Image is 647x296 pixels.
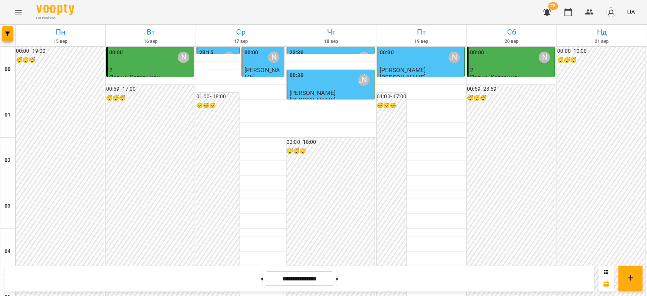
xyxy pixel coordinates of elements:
[468,26,555,38] h6: Сб
[196,102,240,110] h6: 😴😴😴
[624,5,638,19] button: UA
[606,7,616,17] img: avatar_s.png
[5,247,11,256] h6: 04
[470,67,553,73] p: 2
[244,66,280,80] span: [PERSON_NAME]
[358,52,370,63] div: Олійник Валентин
[197,38,285,45] h6: 17 вер
[5,156,11,165] h6: 02
[223,52,235,63] div: Олійник Валентин
[558,38,645,45] h6: 21 вер
[16,47,104,55] h6: 00:00 - 19:00
[468,38,555,45] h6: 20 вер
[287,38,375,45] h6: 18 вер
[290,71,304,80] label: 00:30
[467,85,555,93] h6: 00:59 - 23:59
[197,26,285,38] h6: Ср
[358,74,370,86] div: Олійник Валентин
[17,38,104,45] h6: 15 вер
[107,38,194,45] h6: 16 вер
[9,3,27,21] button: Menu
[377,102,406,110] h6: 😴😴😴
[467,94,555,102] h6: 😴😴😴
[109,67,192,73] p: 2
[36,4,74,15] img: Voopty Logo
[5,111,11,119] h6: 01
[5,202,11,210] h6: 03
[539,52,550,63] div: Олійник Валентин
[199,49,213,57] label: 23:15
[178,52,189,63] div: Олійник Валентин
[378,26,465,38] h6: Пт
[5,65,11,74] h6: 00
[557,56,645,65] h6: 😴😴😴
[196,93,240,101] h6: 01:00 - 18:00
[36,16,74,20] span: For Business
[448,52,460,63] div: Олійник Валентин
[470,74,520,80] p: Парне_Катериняк
[557,47,645,55] h6: 00:00 - 10:00
[290,89,335,96] span: [PERSON_NAME]
[378,38,465,45] h6: 19 вер
[287,26,375,38] h6: Чт
[17,26,104,38] h6: Пн
[380,66,426,74] span: [PERSON_NAME]
[106,94,194,102] h6: 😴😴😴
[16,56,104,65] h6: 😴😴😴
[287,147,374,156] h6: 😴😴😴
[548,2,558,10] span: 78
[107,26,194,38] h6: Вт
[106,85,194,93] h6: 00:59 - 17:00
[380,74,426,80] p: [PERSON_NAME]
[268,52,279,63] div: Олійник Валентин
[377,93,406,101] h6: 01:00 - 17:00
[109,74,160,80] p: Парне_Катериняк
[287,138,374,146] h6: 02:00 - 18:00
[627,8,635,16] span: UA
[109,49,123,57] label: 00:00
[470,49,484,57] label: 00:00
[290,49,304,57] label: 23:30
[290,97,335,103] p: [PERSON_NAME]
[244,49,258,57] label: 00:00
[380,49,394,57] label: 00:00
[558,26,645,38] h6: Нд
